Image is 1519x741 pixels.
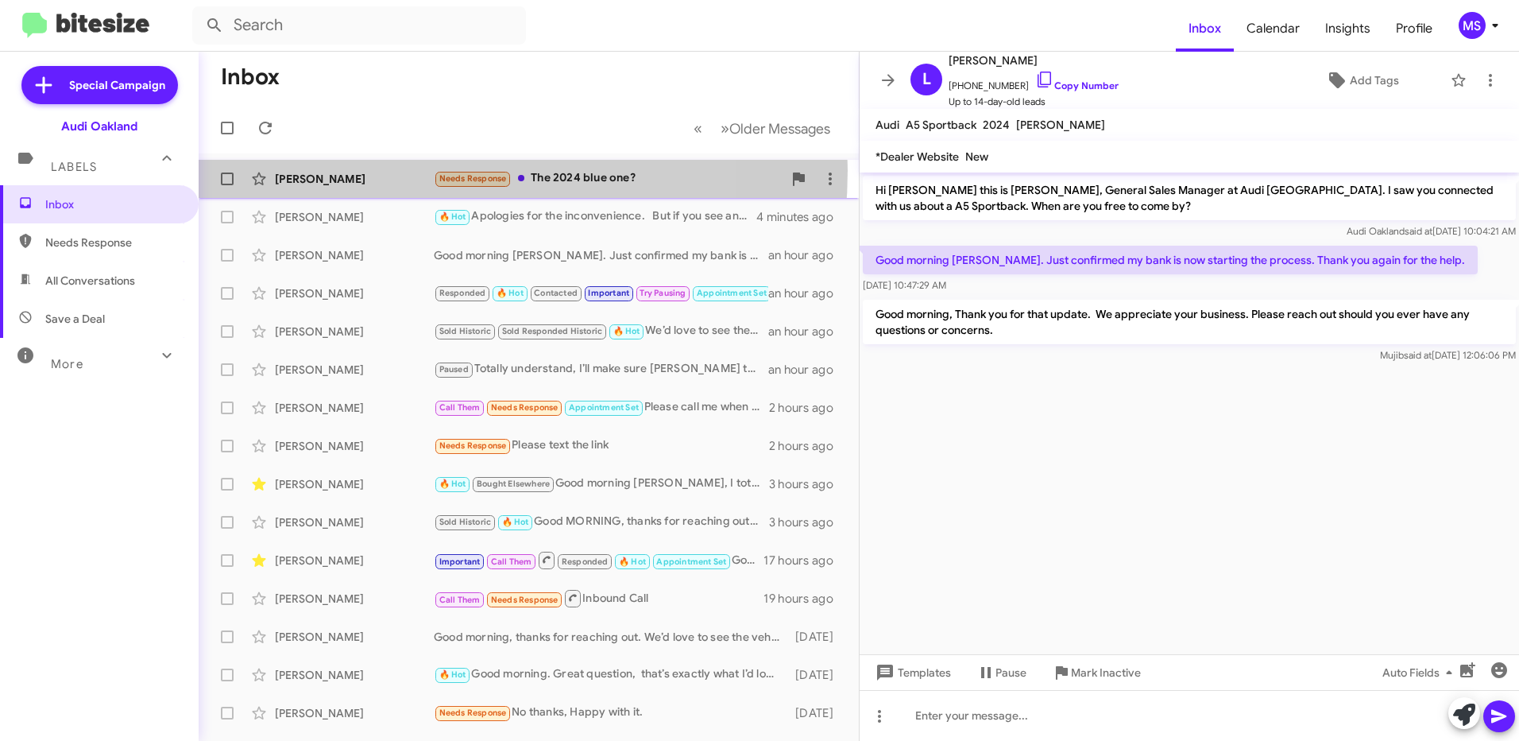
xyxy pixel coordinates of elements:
span: 🔥 Hot [502,517,529,527]
p: Hi [PERSON_NAME] this is [PERSON_NAME], General Sales Manager at Audi [GEOGRAPHIC_DATA]. I saw yo... [863,176,1516,220]
div: [DATE] [788,629,846,645]
div: Please text the link [434,436,769,455]
span: [DATE] 10:47:29 AM [863,279,946,291]
div: Good morning, thanks for reaching out. We’d love to see the vehicle in person to give the most ac... [434,629,788,645]
div: Good morning [PERSON_NAME], I totally understand, that’s a strong offer from Polestar, and I resp... [434,475,769,493]
span: Labels [51,160,97,174]
span: 🔥 Hot [439,211,466,222]
div: Inbound Call [434,588,763,608]
span: Bought Elsewhere [477,479,550,489]
div: [PERSON_NAME] [275,553,434,568]
div: [DATE] [788,667,846,683]
div: I wound up purchasing a new x5. Thanks [434,284,768,302]
div: No thanks, Happy with it. [434,704,788,722]
a: Calendar [1234,6,1312,52]
div: an hour ago [768,324,846,339]
div: [PERSON_NAME] [275,438,434,454]
input: Search [192,6,526,45]
div: 3 hours ago [769,514,846,530]
span: Audi [875,118,899,132]
h1: Inbox [221,64,280,90]
span: Appointment Set [569,402,639,413]
span: Responded [562,557,609,567]
button: Next [711,112,840,145]
span: 🔥 Hot [613,326,640,336]
span: Auto Fields [1382,658,1459,687]
span: [PERSON_NAME] [1016,118,1105,132]
a: Insights [1312,6,1383,52]
span: Needs Response [439,173,507,184]
span: Important [588,288,629,298]
div: [PERSON_NAME] [275,247,434,263]
span: Sold Responded Historic [502,326,603,336]
span: Appointment Set [656,557,726,567]
div: an hour ago [768,247,846,263]
div: [PERSON_NAME] [275,591,434,607]
div: [PERSON_NAME] [275,629,434,645]
span: 🔥 Hot [439,479,466,489]
a: Special Campaign [21,66,178,104]
span: 🔥 Hot [619,557,646,567]
span: Older Messages [729,120,830,138]
div: Good afternoon Tecleab. Thank you for that information. I wanted to check in and see if you did s... [434,550,763,570]
span: All Conversations [45,273,135,289]
div: [PERSON_NAME] [275,400,434,416]
span: 🔥 Hot [439,669,466,680]
span: 2024 [983,118,1010,132]
span: Up to 14-day-old leads [949,94,1119,110]
span: Appointment Set [697,288,767,298]
div: 19 hours ago [763,591,846,607]
div: [PERSON_NAME] [275,209,434,225]
span: Needs Response [45,235,180,250]
nav: Page navigation example [685,112,840,145]
div: 3 hours ago [769,476,846,492]
span: Needs Response [439,708,507,718]
a: Copy Number [1035,80,1119,91]
span: Save a Deal [45,311,105,327]
div: We’d love to see the vehicle in person to give the most accurate and competitive offer. When coul... [434,322,768,340]
span: Call Them [439,595,481,605]
span: L [922,67,931,92]
span: Sold Historic [439,326,492,336]
div: [PERSON_NAME] [275,285,434,301]
div: [PERSON_NAME] [275,476,434,492]
span: [PERSON_NAME] [949,51,1119,70]
span: Try Pausing [640,288,686,298]
span: Profile [1383,6,1445,52]
div: [DATE] [788,705,846,721]
span: [PHONE_NUMBER] [949,70,1119,94]
div: [PERSON_NAME] [275,667,434,683]
span: « [694,118,702,138]
span: Needs Response [491,402,559,413]
span: Needs Response [491,595,559,605]
span: Templates [872,658,951,687]
div: [PERSON_NAME] [275,362,434,378]
span: More [51,357,83,371]
span: Mujib [DATE] 12:06:06 PM [1380,349,1516,361]
div: [PERSON_NAME] [275,514,434,530]
div: an hour ago [768,285,846,301]
div: Apologies for the inconvenience. But if you see any other vehicles on our website that might inte... [434,208,756,226]
span: Special Campaign [69,77,165,93]
span: Important [439,557,481,567]
span: Audi Oakland [DATE] 10:04:21 AM [1347,225,1516,237]
div: 2 hours ago [769,400,846,416]
div: The 2024 blue one? [434,169,783,188]
button: Auto Fields [1370,658,1471,687]
button: MS [1445,12,1502,39]
span: Responded [439,288,486,298]
div: Good morning. Great question, that’s exactly what I’d love to show you. Come by and let’s find so... [434,665,788,684]
button: Pause [964,658,1039,687]
div: Totally understand, I’ll make sure [PERSON_NAME] takes great care of you. You’re definitely in go... [434,360,768,378]
span: said at [1405,225,1432,237]
div: 17 hours ago [763,553,846,568]
span: Call Them [439,402,481,413]
span: 🔥 Hot [497,288,524,298]
span: New [965,149,988,164]
div: MS [1459,12,1486,39]
div: [PERSON_NAME] [275,171,434,187]
span: Call Them [491,557,532,567]
p: Good morning, Thank you for that update. We appreciate your business. Please reach out should you... [863,300,1516,344]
